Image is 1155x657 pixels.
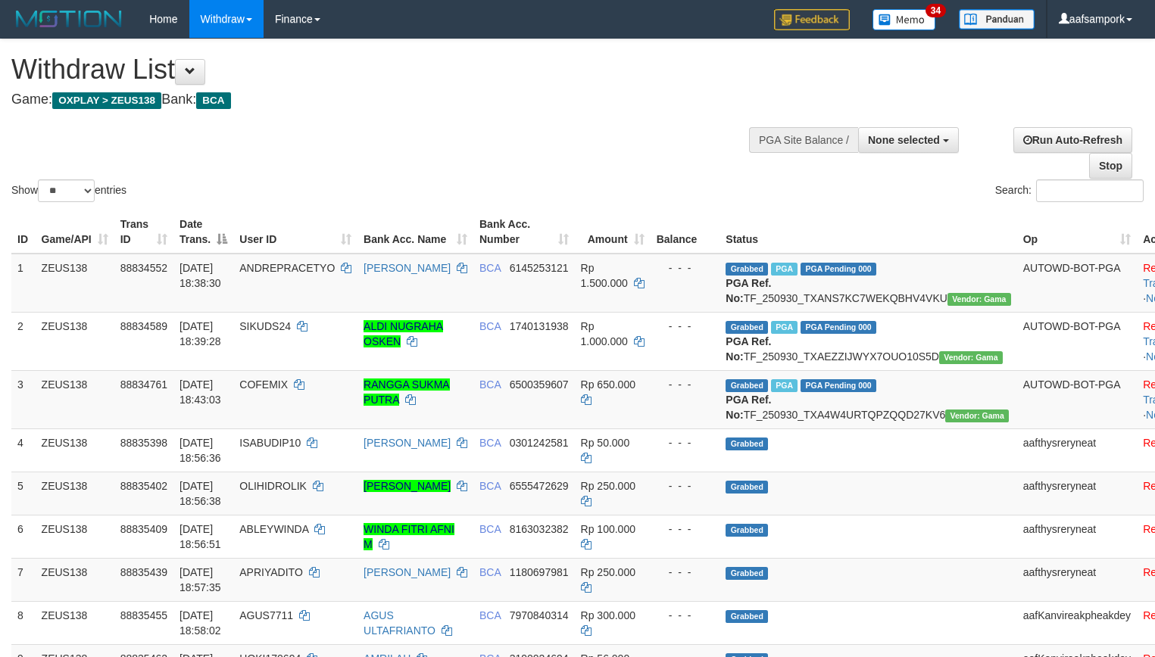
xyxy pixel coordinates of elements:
span: Copy 6555472629 to clipboard [510,480,569,492]
span: Rp 650.000 [581,378,635,391]
span: PGA Pending [801,263,876,276]
td: 3 [11,370,36,428]
span: Rp 250.000 [581,566,635,578]
td: 5 [11,472,36,515]
td: ZEUS138 [36,558,114,601]
label: Search: [995,179,1144,202]
span: None selected [868,134,940,146]
td: 1 [11,254,36,313]
span: Rp 50.000 [581,437,630,449]
span: SIKUDS24 [239,320,291,332]
span: BCA [479,320,501,332]
td: ZEUS138 [36,515,114,558]
span: Rp 1.000.000 [581,320,628,347]
img: Feedback.jpg [774,9,850,30]
span: Copy 0301242581 to clipboard [510,437,569,449]
td: TF_250930_TXA4W4URTQPZQQD27KV6 [720,370,1016,428]
td: ZEUS138 [36,254,114,313]
select: Showentries [38,179,95,202]
span: COFEMIX [239,378,288,391]
a: WINDA FITRI AFNI M [364,523,454,550]
span: [DATE] 18:38:30 [179,262,221,289]
button: None selected [858,127,959,153]
b: PGA Ref. No: [726,277,771,304]
a: [PERSON_NAME] [364,480,451,492]
span: OLIHIDROLIK [239,480,307,492]
div: - - - [657,377,714,392]
span: Rp 250.000 [581,480,635,492]
span: BCA [196,92,230,109]
img: panduan.png [959,9,1035,30]
span: Vendor URL: https://trx31.1velocity.biz [945,409,1009,422]
span: Grabbed [726,481,768,494]
span: AGUS7711 [239,609,293,621]
div: PGA Site Balance / [749,127,858,153]
td: AUTOWD-BOT-PGA [1017,254,1137,313]
span: 34 [926,4,946,17]
b: PGA Ref. No: [726,335,771,363]
a: [PERSON_NAME] [364,566,451,578]
span: Grabbed [726,321,768,334]
th: Balance [651,210,720,254]
span: Copy 6500359607 to clipboard [510,378,569,391]
div: - - - [657,478,714,494]
span: 88835402 [120,480,167,492]
span: BCA [479,437,501,449]
a: [PERSON_NAME] [364,262,451,274]
div: - - - [657,522,714,537]
th: Amount: activate to sort column ascending [575,210,651,254]
td: TF_250930_TXANS7KC7WEKQBHV4VKU [720,254,1016,313]
span: Rp 1.500.000 [581,262,628,289]
td: ZEUS138 [36,428,114,472]
span: 88835409 [120,523,167,535]
a: ALDI NUGRAHA OSKEN [364,320,443,347]
th: Bank Acc. Name: activate to sort column ascending [357,210,473,254]
td: aafthysreryneat [1017,558,1137,601]
span: [DATE] 18:56:36 [179,437,221,464]
a: [PERSON_NAME] [364,437,451,449]
span: ANDREPRACETYO [239,262,335,274]
div: - - - [657,608,714,623]
th: Bank Acc. Number: activate to sort column ascending [473,210,575,254]
span: 88835455 [120,609,167,621]
span: [DATE] 18:56:51 [179,523,221,550]
span: Grabbed [726,379,768,392]
img: Button%20Memo.svg [872,9,936,30]
td: ZEUS138 [36,601,114,644]
td: aafthysreryneat [1017,515,1137,558]
th: Status [720,210,1016,254]
span: 88835398 [120,437,167,449]
span: ISABUDIP10 [239,437,301,449]
input: Search: [1036,179,1144,202]
a: RANGGA SUKMA PUTRA [364,378,450,406]
span: OXPLAY > ZEUS138 [52,92,161,109]
div: - - - [657,565,714,580]
span: ABLEYWINDA [239,523,308,535]
span: Copy 6145253121 to clipboard [510,262,569,274]
span: Rp 100.000 [581,523,635,535]
span: 88834761 [120,378,167,391]
div: - - - [657,319,714,334]
td: TF_250930_TXAEZZIJWYX7OUO10S5D [720,312,1016,370]
div: - - - [657,435,714,450]
span: Grabbed [726,263,768,276]
a: Stop [1089,153,1132,179]
td: 6 [11,515,36,558]
span: Grabbed [726,567,768,580]
span: PGA Pending [801,379,876,392]
td: aafthysreryneat [1017,472,1137,515]
span: Grabbed [726,437,768,450]
span: Copy 8163032382 to clipboard [510,523,569,535]
td: 4 [11,428,36,472]
th: Game/API: activate to sort column ascending [36,210,114,254]
td: aafKanvireakpheakdey [1017,601,1137,644]
th: Op: activate to sort column ascending [1017,210,1137,254]
span: BCA [479,262,501,274]
span: BCA [479,378,501,391]
span: PGA Pending [801,321,876,334]
th: User ID: activate to sort column ascending [233,210,357,254]
img: MOTION_logo.png [11,8,126,30]
span: 88834552 [120,262,167,274]
span: Vendor URL: https://trx31.1velocity.biz [947,293,1011,306]
td: ZEUS138 [36,472,114,515]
